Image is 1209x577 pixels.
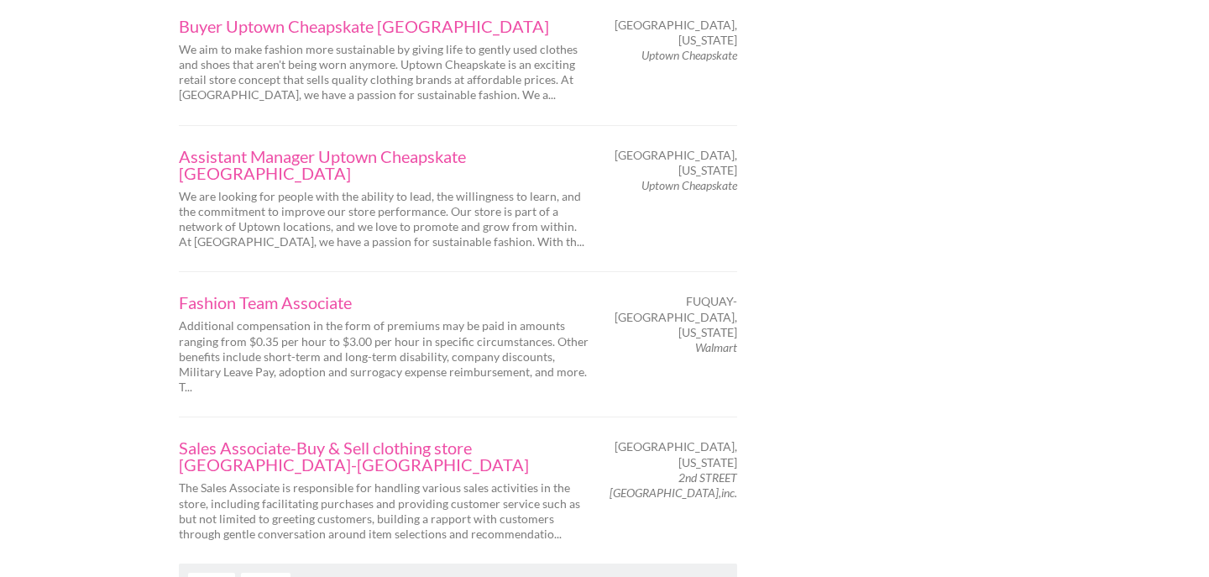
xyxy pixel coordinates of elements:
em: Walmart [695,340,737,354]
a: Fashion Team Associate [179,294,590,311]
span: [GEOGRAPHIC_DATA], [US_STATE] [615,18,737,48]
a: Assistant Manager Uptown Cheapskate [GEOGRAPHIC_DATA] [179,148,590,181]
span: [GEOGRAPHIC_DATA], [US_STATE] [615,439,737,469]
p: We are looking for people with the ability to lead, the willingness to learn, and the commitment ... [179,189,590,250]
p: Additional compensation in the form of premiums may be paid in amounts ranging from $0.35 per hou... [179,318,590,395]
em: Uptown Cheapskate [641,178,737,192]
p: The Sales Associate is responsible for handling various sales activities in the store, including ... [179,480,590,542]
em: Uptown Cheapskate [641,48,737,62]
em: 2nd STREET [GEOGRAPHIC_DATA],inc. [610,470,737,500]
span: [GEOGRAPHIC_DATA], [US_STATE] [615,148,737,178]
p: We aim to make fashion more sustainable by giving life to gently used clothes and shoes that aren... [179,42,590,103]
a: Buyer Uptown Cheapskate [GEOGRAPHIC_DATA] [179,18,590,34]
span: Fuquay-[GEOGRAPHIC_DATA], [US_STATE] [615,294,737,340]
a: Sales Associate-Buy & Sell clothing store [GEOGRAPHIC_DATA]-[GEOGRAPHIC_DATA] [179,439,590,473]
